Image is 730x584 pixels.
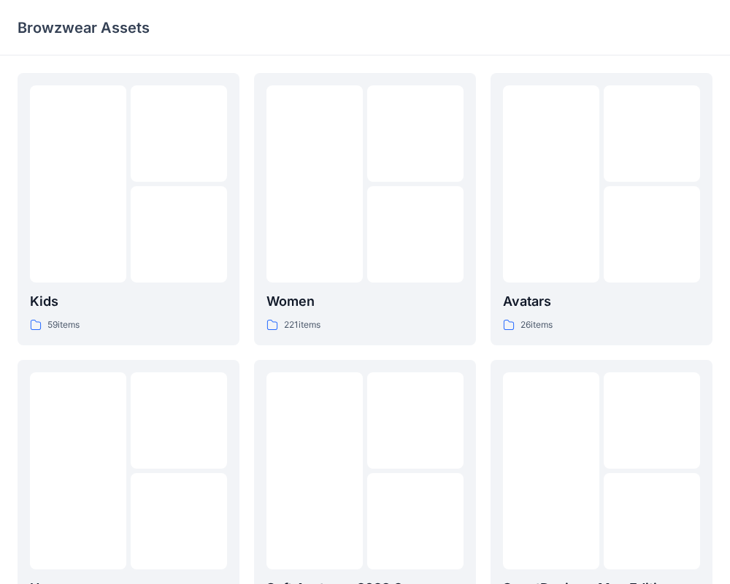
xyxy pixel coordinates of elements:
p: Kids [30,291,227,312]
a: Kids59items [18,73,239,345]
p: 221 items [284,318,320,333]
a: Women221items [254,73,476,345]
a: Avatars26items [491,73,712,345]
p: 59 items [47,318,80,333]
p: Women [266,291,464,312]
p: Browzwear Assets [18,18,150,38]
p: 26 items [520,318,553,333]
p: Avatars [503,291,700,312]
